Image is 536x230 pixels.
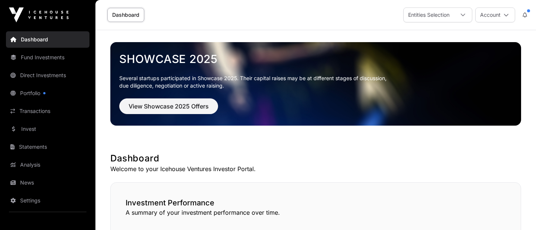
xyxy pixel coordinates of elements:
h2: Investment Performance [126,198,506,208]
a: Dashboard [107,8,144,22]
a: Transactions [6,103,89,119]
a: Portfolio [6,85,89,101]
h1: Dashboard [110,152,521,164]
a: News [6,174,89,191]
p: A summary of your investment performance over time. [126,208,506,217]
a: Statements [6,139,89,155]
p: Several startups participated in Showcase 2025. Their capital raises may be at different stages o... [119,75,512,89]
a: Analysis [6,157,89,173]
button: Account [475,7,515,22]
a: Dashboard [6,31,89,48]
img: Showcase 2025 [110,42,521,126]
span: View Showcase 2025 Offers [129,102,209,111]
a: Showcase 2025 [119,52,512,66]
button: View Showcase 2025 Offers [119,98,218,114]
a: Fund Investments [6,49,89,66]
a: Settings [6,192,89,209]
img: Icehouse Ventures Logo [9,7,69,22]
iframe: Chat Widget [499,194,536,230]
a: Direct Investments [6,67,89,84]
a: View Showcase 2025 Offers [119,106,218,113]
p: Welcome to your Icehouse Ventures Investor Portal. [110,164,521,173]
div: Entities Selection [404,8,454,22]
a: Invest [6,121,89,137]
